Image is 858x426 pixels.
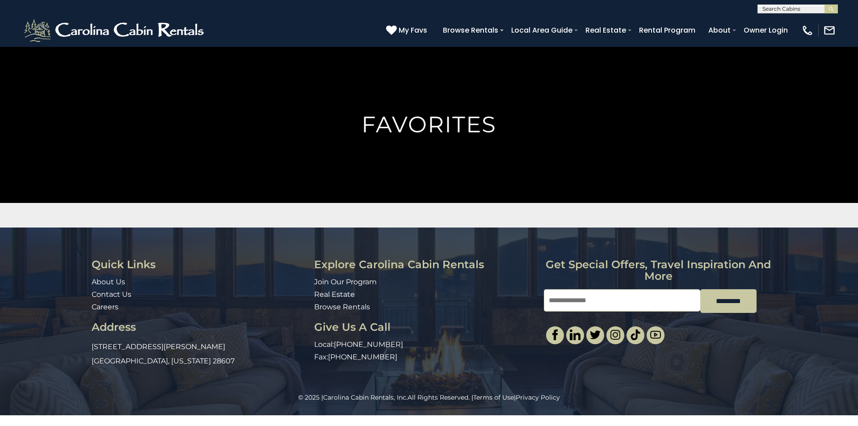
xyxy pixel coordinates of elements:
a: Careers [92,303,118,311]
a: Real Estate [581,22,631,38]
a: Browse Rentals [314,303,370,311]
img: phone-regular-white.png [801,24,814,37]
p: Local: [314,340,537,350]
img: linkedin-single.svg [570,329,580,340]
a: Join Our Program [314,278,377,286]
span: My Favs [399,25,427,36]
p: [STREET_ADDRESS][PERSON_NAME] [GEOGRAPHIC_DATA], [US_STATE] 28607 [92,340,307,368]
a: Browse Rentals [438,22,503,38]
a: Terms of Use [473,393,514,401]
h3: Explore Carolina Cabin Rentals [314,259,537,270]
a: About [704,22,735,38]
h3: Give Us A Call [314,321,537,333]
a: Carolina Cabin Rentals, Inc. [323,393,408,401]
a: About Us [92,278,125,286]
p: All Rights Reserved. | | [20,393,838,402]
h3: Address [92,321,307,333]
a: [PHONE_NUMBER] [334,340,403,349]
img: instagram-single.svg [610,329,621,340]
a: Contact Us [92,290,131,299]
p: Fax: [314,352,537,363]
span: © 2025 | [298,393,408,401]
img: tiktok.svg [630,329,641,340]
a: Real Estate [314,290,355,299]
a: Local Area Guide [507,22,577,38]
h3: Quick Links [92,259,307,270]
h3: Get special offers, travel inspiration and more [544,259,773,283]
img: twitter-single.svg [590,329,601,340]
a: Owner Login [739,22,792,38]
img: youtube-light.svg [650,329,661,340]
a: Privacy Policy [516,393,560,401]
a: My Favs [386,25,429,36]
a: [PHONE_NUMBER] [328,353,397,361]
img: facebook-single.svg [550,329,560,340]
a: Rental Program [635,22,700,38]
img: mail-regular-white.png [823,24,836,37]
img: White-1-2.png [22,17,208,44]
